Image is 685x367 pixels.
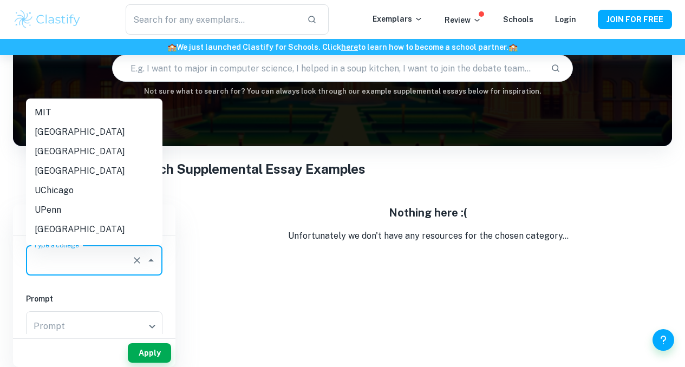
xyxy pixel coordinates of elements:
li: [GEOGRAPHIC_DATA] [26,161,162,181]
p: Exemplars [373,13,423,25]
img: Clastify logo [13,9,82,30]
button: Apply [128,343,171,363]
li: [GEOGRAPHIC_DATA] [26,122,162,142]
h5: Nothing here :( [184,205,672,221]
h6: Prompt [26,293,162,305]
li: Caltech [26,239,162,259]
button: JOIN FOR FREE [598,10,672,29]
a: here [341,43,358,51]
h1: All [US_STATE] Tech Supplemental Essay Examples [46,159,639,179]
input: Search for any exemplars... [126,4,299,35]
li: [GEOGRAPHIC_DATA] [26,142,162,161]
button: Close [143,253,159,268]
li: UChicago [26,181,162,200]
h6: Not sure what to search for? You can always look through our example supplemental essays below fo... [13,86,672,97]
li: MIT [26,103,162,122]
span: 🏫 [508,43,518,51]
input: E.g. I want to major in computer science, I helped in a soup kitchen, I want to join the debate t... [113,53,543,83]
button: Help and Feedback [653,329,674,351]
span: 🏫 [167,43,177,51]
a: Schools [503,15,533,24]
a: Login [555,15,576,24]
button: Clear [129,253,145,268]
p: Unfortunately we don't have any resources for the chosen category... [184,230,672,243]
h6: Filter exemplars [13,205,175,235]
li: [GEOGRAPHIC_DATA] [26,220,162,239]
h6: We just launched Clastify for Schools. Click to learn how to become a school partner. [2,41,683,53]
li: UPenn [26,200,162,220]
button: Search [546,59,565,77]
p: Review [445,14,481,26]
